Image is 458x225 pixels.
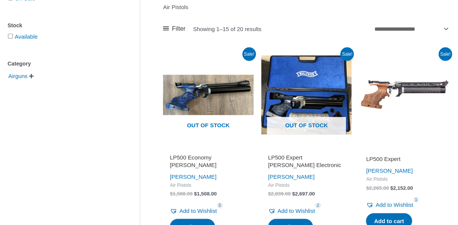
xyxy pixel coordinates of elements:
[268,154,345,172] a: LP500 Expert [PERSON_NAME] Electronic
[170,182,247,189] span: Air Pistols
[366,145,443,154] iframe: Customer reviews powered by Trustpilot
[170,154,247,172] a: LP500 Economy [PERSON_NAME]
[163,23,185,34] a: Filter
[376,202,413,208] span: Add to Wishlist
[268,191,291,197] bdi: 2,839.00
[170,154,247,169] h2: LP500 Economy [PERSON_NAME]
[268,154,345,169] h2: LP500 Expert [PERSON_NAME] Electronic
[366,155,443,163] h2: LP500 Expert
[278,208,315,214] span: Add to Wishlist
[169,117,248,134] span: Out of stock
[170,145,247,154] iframe: Customer reviews powered by Trustpilot
[179,208,217,214] span: Add to Wishlist
[268,182,345,189] span: Air Pistols
[194,191,217,197] bdi: 1,508.00
[170,173,216,180] a: [PERSON_NAME]
[8,70,28,83] span: Airguns
[163,50,254,141] a: Out of stock
[29,73,34,79] span: 
[366,167,413,174] a: [PERSON_NAME]
[8,20,117,31] div: Stock
[217,203,223,208] span: 5
[359,50,450,141] img: LP500 Expert
[439,47,452,61] span: Sale!
[261,50,352,141] a: Out of stock
[371,23,450,36] select: Shop order
[261,50,352,141] img: LP500 Expert Blue Angel Electronic
[163,50,254,141] img: LP500 Economy Blue Angel
[170,191,193,197] bdi: 1,588.00
[340,47,354,61] span: Sale!
[8,58,117,69] div: Category
[366,185,389,191] bdi: 2,265.00
[268,191,271,197] span: $
[390,185,413,191] bdi: 2,152.00
[268,206,315,216] a: Add to Wishlist
[413,197,419,203] span: 1
[170,191,173,197] span: $
[15,33,38,40] a: Available
[8,34,13,39] input: Available
[390,185,393,191] span: $
[268,173,315,180] a: [PERSON_NAME]
[170,206,217,216] a: Add to Wishlist
[292,191,295,197] span: $
[8,72,28,79] a: Airguns
[242,47,256,61] span: Sale!
[268,145,345,154] iframe: Customer reviews powered by Trustpilot
[267,117,346,134] span: Out of stock
[193,26,262,32] p: Showing 1–15 of 20 results
[194,191,197,197] span: $
[366,200,413,210] a: Add to Wishlist
[366,176,443,183] span: Air Pistols
[366,155,443,166] a: LP500 Expert
[366,185,369,191] span: $
[315,203,321,208] span: 2
[292,191,315,197] bdi: 2,697.00
[172,23,186,34] span: Filter
[163,2,450,12] p: Air Pistols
